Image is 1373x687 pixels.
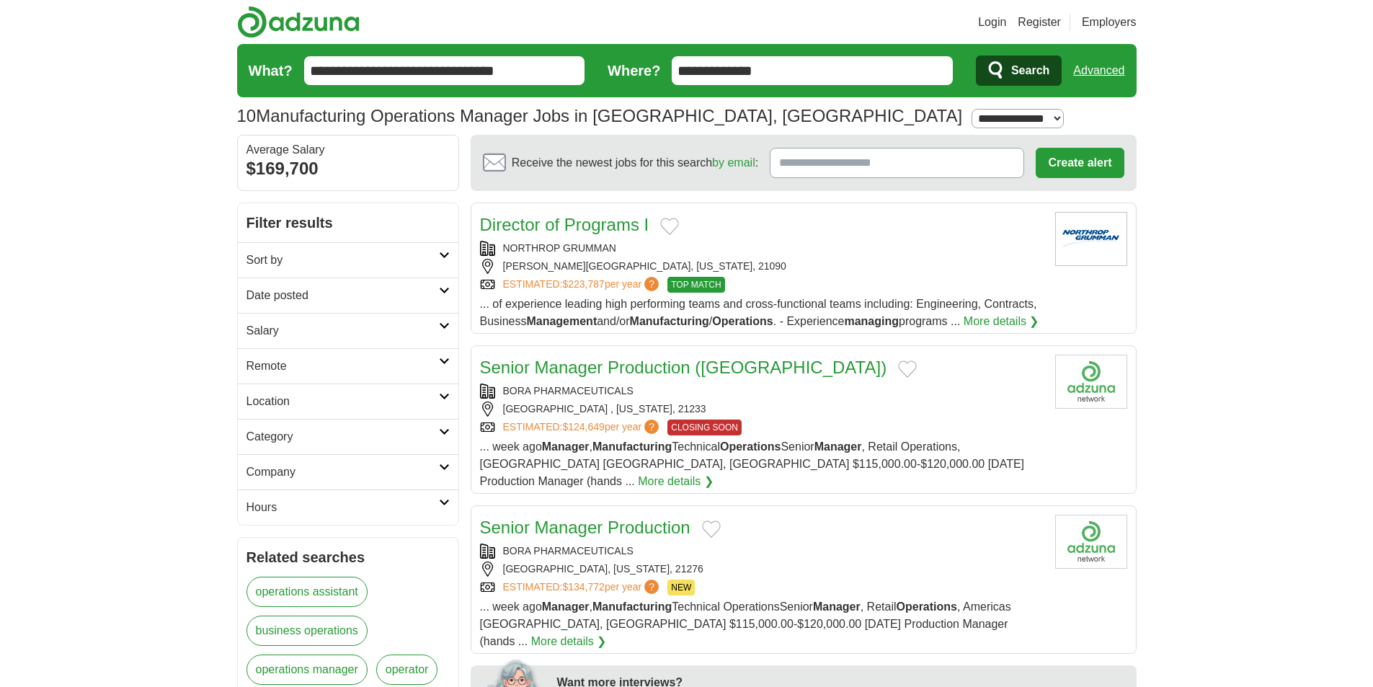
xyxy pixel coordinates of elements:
h2: Location [246,393,439,410]
a: Senior Manager Production [480,518,690,537]
a: More details ❯ [964,313,1039,330]
a: Senior Manager Production ([GEOGRAPHIC_DATA]) [480,358,887,377]
strong: managing [844,315,899,327]
h2: Related searches [246,546,450,568]
a: Register [1018,14,1061,31]
a: Location [238,384,458,419]
span: ... of experience leading high performing teams and cross-functional teams including: Engineering... [480,298,1037,327]
h2: Filter results [238,203,458,242]
span: CLOSING SOON [667,420,742,435]
div: [GEOGRAPHIC_DATA] , [US_STATE], 21233 [480,402,1044,417]
span: 10 [237,103,257,129]
span: ... week ago , Technical Senior , Retail Operations, [GEOGRAPHIC_DATA] [GEOGRAPHIC_DATA], [GEOGRA... [480,440,1025,487]
span: Search [1011,56,1049,85]
h2: Remote [246,358,439,375]
h1: Manufacturing Operations Manager Jobs in [GEOGRAPHIC_DATA], [GEOGRAPHIC_DATA] [237,106,963,125]
button: Create alert [1036,148,1124,178]
strong: Manufacturing [592,440,672,453]
img: Company logo [1055,355,1127,409]
a: Login [978,14,1006,31]
span: $134,772 [562,581,604,593]
strong: Operations [897,600,957,613]
strong: Operations [712,315,773,327]
strong: Manager [542,440,590,453]
div: [GEOGRAPHIC_DATA], [US_STATE], 21276 [480,562,1044,577]
a: Employers [1082,14,1137,31]
button: Add to favorite jobs [702,520,721,538]
label: What? [249,60,293,81]
img: Company logo [1055,515,1127,569]
a: operations assistant [246,577,368,607]
strong: Manager [814,440,862,453]
a: Director of Programs I [480,215,649,234]
strong: Manufacturing [592,600,672,613]
div: BORA PHARMACEUTICALS [480,544,1044,559]
span: TOP MATCH [667,277,724,293]
h2: Category [246,428,439,446]
strong: Operations [720,440,781,453]
span: ? [644,580,659,594]
a: Hours [238,489,458,525]
h2: Hours [246,499,439,516]
a: Remote [238,348,458,384]
div: [PERSON_NAME][GEOGRAPHIC_DATA], [US_STATE], 21090 [480,259,1044,274]
img: Adzuna logo [237,6,360,38]
a: Sort by [238,242,458,278]
a: NORTHROP GRUMMAN [503,242,616,254]
h2: Company [246,464,439,481]
strong: Manufacturing [630,315,709,327]
a: by email [712,156,755,169]
div: $169,700 [246,156,450,182]
a: operator [376,655,438,685]
a: Category [238,419,458,454]
a: More details ❯ [638,473,714,490]
label: Where? [608,60,660,81]
div: BORA PHARMACEUTICALS [480,384,1044,399]
span: $223,787 [562,278,604,290]
a: Company [238,454,458,489]
a: Date posted [238,278,458,313]
h2: Date posted [246,287,439,304]
h2: Sort by [246,252,439,269]
span: ? [644,277,659,291]
button: Add to favorite jobs [898,360,917,378]
a: ESTIMATED:$223,787per year? [503,277,662,293]
a: business operations [246,616,368,646]
span: Receive the newest jobs for this search : [512,154,758,172]
a: ESTIMATED:$134,772per year? [503,580,662,595]
span: ? [644,420,659,434]
a: operations manager [246,655,368,685]
div: Average Salary [246,144,450,156]
img: Northrop Grumman logo [1055,212,1127,266]
span: NEW [667,580,695,595]
a: More details ❯ [531,633,607,650]
a: Salary [238,313,458,348]
span: $124,649 [562,421,604,433]
button: Add to favorite jobs [660,218,679,235]
strong: Management [526,315,597,327]
a: ESTIMATED:$124,649per year? [503,420,662,435]
a: Advanced [1073,56,1124,85]
h2: Salary [246,322,439,340]
strong: Manager [542,600,590,613]
strong: Manager [813,600,861,613]
button: Search [976,56,1062,86]
span: ... week ago , Technical OperationsSenior , Retail , Americas [GEOGRAPHIC_DATA], [GEOGRAPHIC_DATA... [480,600,1011,647]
